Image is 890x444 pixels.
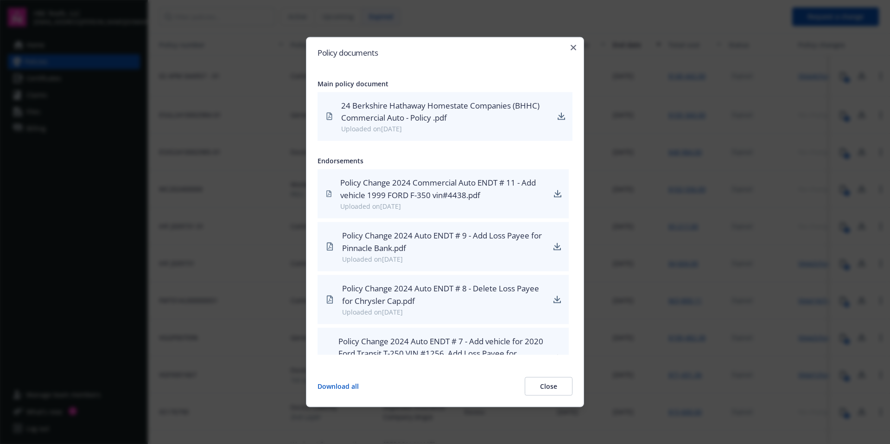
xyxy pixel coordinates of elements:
div: Main policy document [318,78,572,88]
div: Policy Change 2024 Commercial Auto ENDT # 11 - Add vehicle 1999 FORD F-350 vin#4438.pdf [340,177,547,201]
div: Uploaded on [DATE] [342,307,546,317]
a: download [554,188,561,199]
div: Endorsements [318,156,572,166]
div: Uploaded on [DATE] [340,201,547,211]
div: Uploaded on [DATE] [342,254,545,264]
a: download [553,241,561,252]
a: download [553,294,561,305]
div: Policy Change 2024 Auto ENDT # 9 - Add Loss Payee for Pinnacle Bank.pdf [342,230,545,254]
a: download [558,111,565,122]
h2: Policy documents [318,48,572,56]
div: Uploaded on [DATE] [341,124,550,134]
div: 24 Berkshire Hathaway Homestate Companies (BHHC) Commercial Auto - Policy .pdf [341,99,550,124]
div: Policy Change 2024 Auto ENDT # 8 - Delete Loss Payee for Chrysler Cap.pdf [342,283,546,307]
